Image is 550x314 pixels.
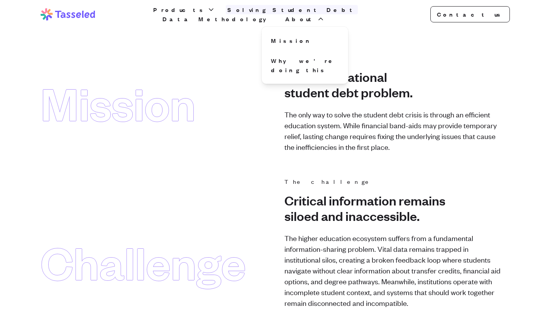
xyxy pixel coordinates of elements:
[152,5,217,14] button: Products
[161,14,274,24] a: Data Methodology
[284,69,501,100] h3: Solve the national
[284,208,501,223] span: siloed and inaccessible.
[284,53,501,63] h2: The mission
[153,5,206,14] span: Products
[284,192,501,223] h3: Critical information remains
[226,5,358,14] a: Solving Student Debt
[284,14,326,24] button: About
[284,84,501,100] span: student debt problem.
[41,78,196,127] div: Mission
[268,33,342,48] a: Mission
[285,14,315,24] span: About
[268,53,342,78] a: Why we're doing this
[430,6,510,22] a: Contact us
[284,109,501,152] p: The only way to solve the student debt crisis is through an efficient education system. While fin...
[284,233,501,308] p: The higher education ecosystem suffers from a fundamental information-sharing problem. Vital data...
[284,177,501,186] h2: The challenge
[41,237,246,287] div: Challenge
